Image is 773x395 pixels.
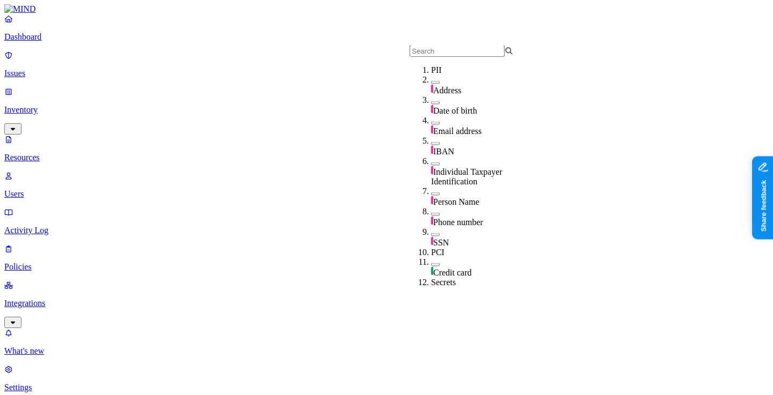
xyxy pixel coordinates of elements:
[431,278,535,287] div: Secrets
[431,85,433,93] img: pii-line
[4,4,36,14] img: MIND
[433,218,483,227] span: Phone number
[410,46,505,57] input: Search
[4,280,769,326] a: Integrations
[4,87,769,133] a: Inventory
[4,328,769,356] a: What's new
[4,189,769,199] p: Users
[431,248,535,257] div: PCI
[4,244,769,272] a: Policies
[431,237,433,245] img: pii-line
[431,167,502,186] span: Individual Taxpayer Identification
[4,346,769,356] p: What's new
[4,69,769,78] p: Issues
[433,126,482,136] span: Email address
[4,207,769,235] a: Activity Log
[433,147,454,156] span: IBAN
[4,262,769,272] p: Policies
[431,105,433,114] img: pii-line
[4,226,769,235] p: Activity Log
[4,50,769,78] a: Issues
[4,4,769,14] a: MIND
[431,65,535,75] div: PII
[431,217,433,225] img: pii-line
[431,125,433,134] img: pii-line
[4,105,769,115] p: Inventory
[4,364,769,392] a: Settings
[431,146,433,154] img: pii-line
[433,106,477,115] span: Date of birth
[433,238,449,247] span: SSN
[4,299,769,308] p: Integrations
[433,86,461,95] span: Address
[4,32,769,42] p: Dashboard
[431,166,433,175] img: pii-line
[433,197,479,206] span: Person Name
[431,267,433,275] img: pci-line
[4,383,769,392] p: Settings
[4,14,769,42] a: Dashboard
[4,153,769,162] p: Resources
[433,268,472,277] span: Credit card
[4,135,769,162] a: Resources
[4,171,769,199] a: Users
[431,196,433,205] img: pii-line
